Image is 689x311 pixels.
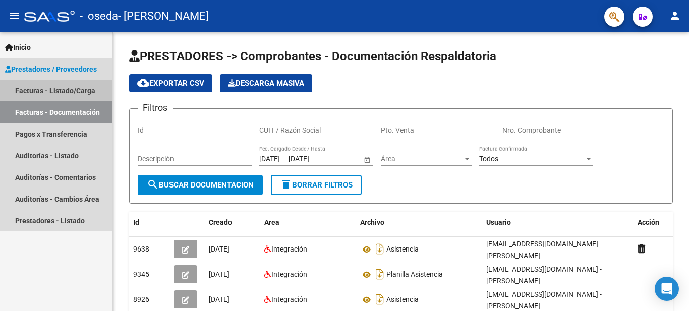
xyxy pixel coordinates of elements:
[228,79,304,88] span: Descarga Masiva
[129,212,169,233] datatable-header-cell: Id
[356,212,482,233] datatable-header-cell: Archivo
[129,49,496,64] span: PRESTADORES -> Comprobantes - Documentación Respaldatoria
[271,295,307,303] span: Integración
[282,155,286,163] span: –
[129,74,212,92] button: Exportar CSV
[669,10,681,22] mat-icon: person
[479,155,498,163] span: Todos
[220,74,312,92] button: Descarga Masiva
[386,296,419,304] span: Asistencia
[264,218,279,226] span: Area
[209,245,229,253] span: [DATE]
[482,212,634,233] datatable-header-cell: Usuario
[634,212,684,233] datatable-header-cell: Acción
[280,180,353,190] span: Borrar Filtros
[137,77,149,89] mat-icon: cloud_download
[280,178,292,191] mat-icon: delete
[138,175,263,195] button: Buscar Documentacion
[133,295,149,303] span: 8926
[289,155,338,163] input: Fecha fin
[137,79,204,88] span: Exportar CSV
[147,180,254,190] span: Buscar Documentacion
[655,277,679,301] div: Open Intercom Messenger
[386,245,419,254] span: Asistencia
[486,265,602,285] span: [EMAIL_ADDRESS][DOMAIN_NAME] - [PERSON_NAME]
[138,101,173,115] h3: Filtros
[486,218,511,226] span: Usuario
[133,218,139,226] span: Id
[133,245,149,253] span: 9638
[260,212,356,233] datatable-header-cell: Area
[209,295,229,303] span: [DATE]
[5,64,97,75] span: Prestadores / Proveedores
[205,212,260,233] datatable-header-cell: Creado
[373,241,386,257] i: Descargar documento
[486,290,602,310] span: [EMAIL_ADDRESS][DOMAIN_NAME] - [PERSON_NAME]
[360,218,384,226] span: Archivo
[386,271,443,279] span: Planilla Asistencia
[271,245,307,253] span: Integración
[8,10,20,22] mat-icon: menu
[80,5,118,27] span: - oseda
[271,270,307,278] span: Integración
[259,155,280,163] input: Fecha inicio
[486,240,602,260] span: [EMAIL_ADDRESS][DOMAIN_NAME] - [PERSON_NAME]
[147,178,159,191] mat-icon: search
[118,5,209,27] span: - [PERSON_NAME]
[271,175,362,195] button: Borrar Filtros
[362,154,372,165] button: Open calendar
[209,218,232,226] span: Creado
[209,270,229,278] span: [DATE]
[133,270,149,278] span: 9345
[373,291,386,307] i: Descargar documento
[381,155,463,163] span: Área
[638,218,659,226] span: Acción
[220,74,312,92] app-download-masive: Descarga masiva de comprobantes (adjuntos)
[373,266,386,282] i: Descargar documento
[5,42,31,53] span: Inicio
